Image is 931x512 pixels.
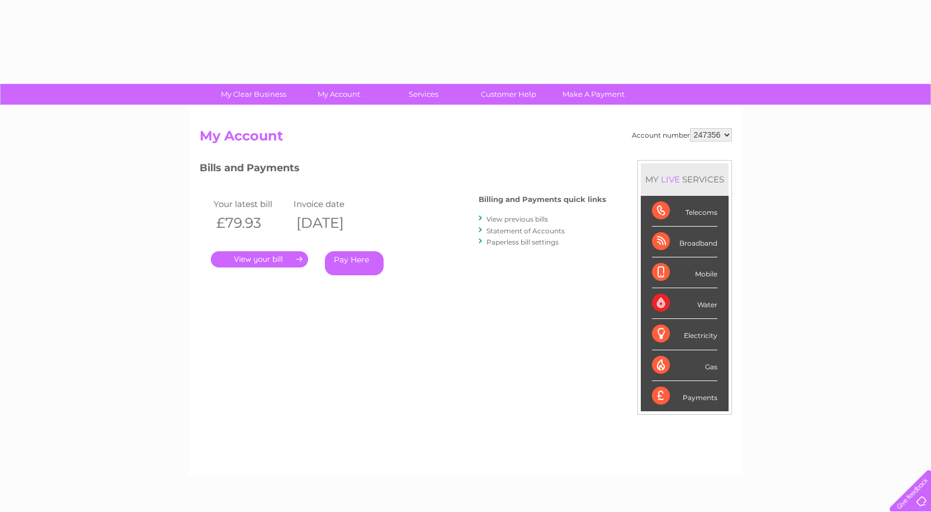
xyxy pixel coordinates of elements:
div: Water [652,288,717,319]
th: £79.93 [211,212,291,234]
div: LIVE [659,174,682,185]
td: Your latest bill [211,196,291,212]
div: Account number [632,128,732,142]
a: Customer Help [462,84,555,105]
h4: Billing and Payments quick links [479,195,606,204]
div: Mobile [652,257,717,288]
a: . [211,251,308,267]
a: Make A Payment [547,84,640,105]
div: Telecoms [652,196,717,227]
th: [DATE] [291,212,371,234]
a: Pay Here [325,251,384,275]
a: View previous bills [486,215,548,223]
div: Gas [652,350,717,381]
h2: My Account [200,128,732,149]
h3: Bills and Payments [200,160,606,180]
a: Services [377,84,470,105]
div: Payments [652,381,717,411]
div: MY SERVICES [641,163,729,195]
a: Paperless bill settings [486,238,559,246]
td: Invoice date [291,196,371,212]
a: My Account [292,84,385,105]
a: Statement of Accounts [486,227,565,235]
div: Electricity [652,319,717,350]
a: My Clear Business [207,84,300,105]
div: Broadband [652,227,717,257]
